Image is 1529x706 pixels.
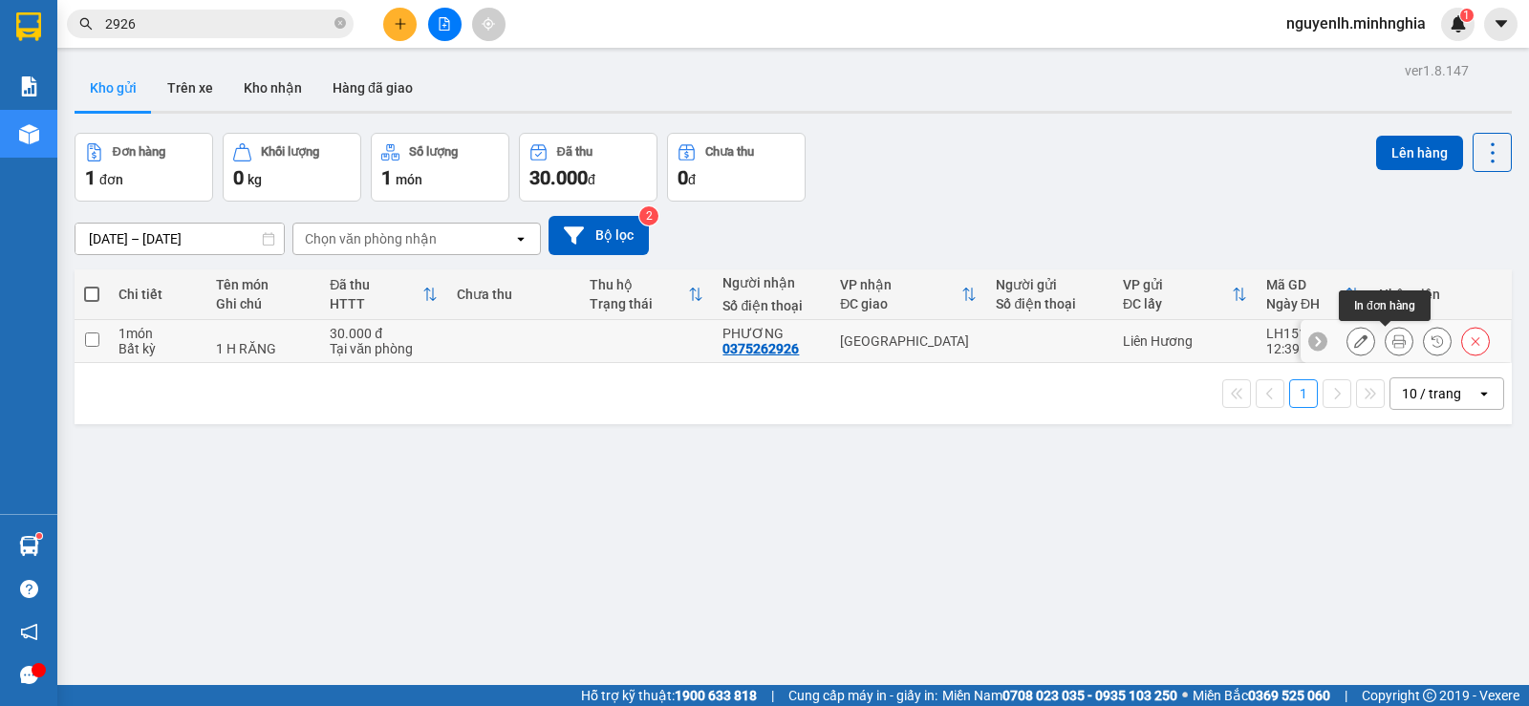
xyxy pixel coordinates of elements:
[19,76,39,96] img: solution-icon
[1257,269,1369,320] th: Toggle SortBy
[1182,692,1188,699] span: ⚪️
[381,166,392,189] span: 1
[75,65,152,111] button: Kho gửi
[1476,386,1492,401] svg: open
[1193,685,1330,706] span: Miền Bắc
[305,229,437,248] div: Chọn văn phòng nhận
[228,65,317,111] button: Kho nhận
[588,172,595,187] span: đ
[20,580,38,598] span: question-circle
[1345,685,1347,706] span: |
[722,275,821,290] div: Người nhận
[996,277,1103,292] div: Người gửi
[152,65,228,111] button: Trên xe
[223,133,361,202] button: Khối lượng0kg
[1450,15,1467,32] img: icon-new-feature
[105,13,331,34] input: Tìm tên, số ĐT hoặc mã đơn
[36,533,42,539] sup: 1
[233,166,244,189] span: 0
[1463,9,1470,22] span: 1
[457,287,571,302] div: Chưa thu
[1402,384,1461,403] div: 10 / trang
[75,133,213,202] button: Đơn hàng1đơn
[261,145,319,159] div: Khối lượng
[580,269,713,320] th: Toggle SortBy
[788,685,937,706] span: Cung cấp máy in - giấy in:
[840,277,961,292] div: VP nhận
[317,65,428,111] button: Hàng đã giao
[1002,688,1177,703] strong: 0708 023 035 - 0935 103 250
[942,685,1177,706] span: Miền Nam
[330,277,421,292] div: Đã thu
[85,166,96,189] span: 1
[1460,9,1474,22] sup: 1
[675,688,757,703] strong: 1900 633 818
[216,277,311,292] div: Tên món
[1123,277,1232,292] div: VP gửi
[1346,327,1375,355] div: Sửa đơn hàng
[529,166,588,189] span: 30.000
[330,296,421,311] div: HTTT
[20,623,38,641] span: notification
[840,333,977,349] div: [GEOGRAPHIC_DATA]
[113,145,165,159] div: Đơn hàng
[1423,689,1436,702] span: copyright
[639,206,658,225] sup: 2
[383,8,417,41] button: plus
[840,296,961,311] div: ĐC giao
[688,172,696,187] span: đ
[1123,333,1247,349] div: Liên Hương
[1405,60,1469,81] div: ver 1.8.147
[330,326,437,341] div: 30.000 đ
[20,666,38,684] span: message
[581,685,757,706] span: Hỗ trợ kỹ thuật:
[118,287,197,302] div: Chi tiết
[19,124,39,144] img: warehouse-icon
[472,8,506,41] button: aim
[722,326,821,341] div: PHƯƠNG
[1271,11,1441,35] span: nguyenlh.minhnghia
[248,172,262,187] span: kg
[79,17,93,31] span: search
[16,12,41,41] img: logo-vxr
[75,224,284,254] input: Select a date range.
[667,133,806,202] button: Chưa thu0đ
[330,341,437,356] div: Tại văn phòng
[996,296,1103,311] div: Số điện thoại
[216,341,311,356] div: 1 H RĂNG
[396,172,422,187] span: món
[1266,341,1360,356] div: 12:39 [DATE]
[334,17,346,29] span: close-circle
[1266,296,1345,311] div: Ngày ĐH
[678,166,688,189] span: 0
[549,216,649,255] button: Bộ lọc
[513,231,528,246] svg: open
[557,145,592,159] div: Đã thu
[482,17,495,31] span: aim
[590,296,688,311] div: Trạng thái
[334,15,346,33] span: close-circle
[705,145,754,159] div: Chưa thu
[118,326,197,341] div: 1 món
[1484,8,1518,41] button: caret-down
[216,296,311,311] div: Ghi chú
[830,269,986,320] th: Toggle SortBy
[438,17,451,31] span: file-add
[771,685,774,706] span: |
[118,341,197,356] div: Bất kỳ
[1123,296,1232,311] div: ĐC lấy
[428,8,462,41] button: file-add
[320,269,446,320] th: Toggle SortBy
[1266,326,1360,341] div: LH1510250014
[722,298,821,313] div: Số điện thoại
[1339,290,1431,321] div: In đơn hàng
[1493,15,1510,32] span: caret-down
[409,145,458,159] div: Số lượng
[1379,287,1500,302] div: Nhân viên
[1113,269,1257,320] th: Toggle SortBy
[519,133,657,202] button: Đã thu30.000đ
[19,536,39,556] img: warehouse-icon
[1248,688,1330,703] strong: 0369 525 060
[1266,277,1345,292] div: Mã GD
[371,133,509,202] button: Số lượng1món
